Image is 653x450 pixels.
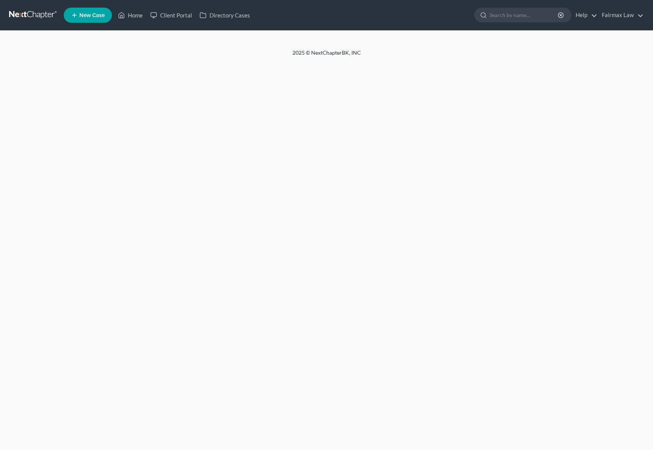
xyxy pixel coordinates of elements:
a: Help [572,8,597,22]
input: Search by name... [489,8,559,22]
a: Fairmax Law [598,8,644,22]
a: Directory Cases [196,8,254,22]
a: Client Portal [146,8,196,22]
div: 2025 © NextChapterBK, INC [110,49,543,63]
a: Home [114,8,146,22]
span: New Case [79,13,105,18]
